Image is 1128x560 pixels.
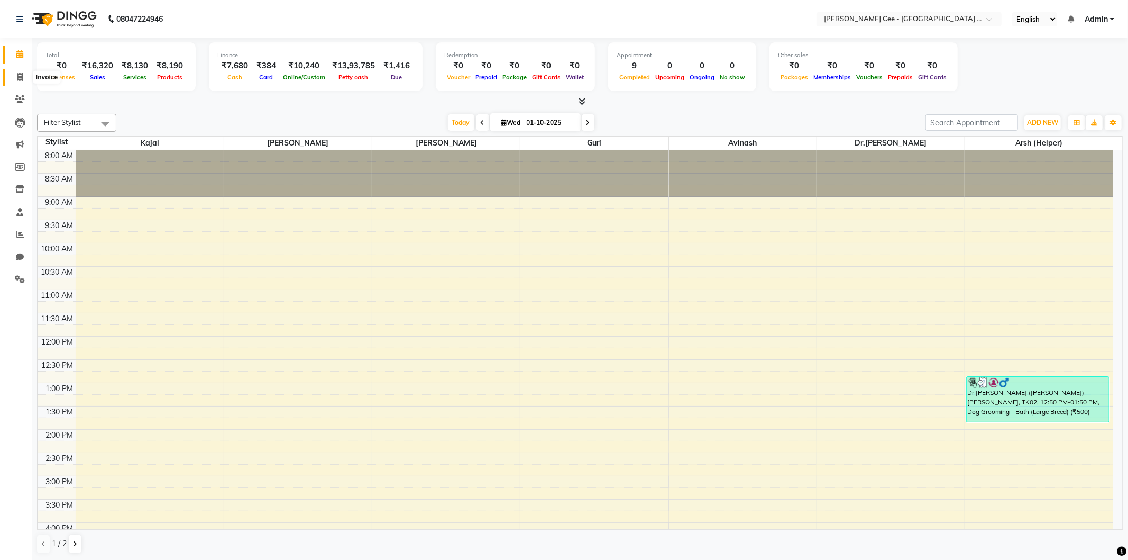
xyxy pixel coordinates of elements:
[43,174,76,185] div: 8:30 AM
[811,60,854,72] div: ₹0
[87,74,108,81] span: Sales
[499,119,524,127] span: Wed
[778,74,811,81] span: Packages
[444,51,586,60] div: Redemption
[45,51,187,60] div: Total
[520,137,668,150] span: Guri
[280,74,328,81] span: Online/Custom
[778,60,811,72] div: ₹0
[1085,14,1108,25] span: Admin
[44,500,76,511] div: 3:30 PM
[444,60,473,72] div: ₹0
[687,60,717,72] div: 0
[328,60,379,72] div: ₹13,93,785
[280,60,328,72] div: ₹10,240
[39,290,76,301] div: 11:00 AM
[117,60,152,72] div: ₹8,130
[529,74,563,81] span: Gift Cards
[1024,115,1061,130] button: ADD NEW
[925,114,1018,131] input: Search Appointment
[43,220,76,231] div: 9:30 AM
[39,267,76,278] div: 10:30 AM
[687,74,717,81] span: Ongoing
[40,337,76,348] div: 12:00 PM
[1027,119,1058,127] span: ADD NEW
[38,137,76,148] div: Stylist
[44,453,76,464] div: 2:30 PM
[717,74,748,81] span: No show
[44,476,76,487] div: 3:00 PM
[39,243,76,255] div: 10:00 AM
[44,383,76,394] div: 1:00 PM
[717,60,748,72] div: 0
[116,4,163,34] b: 08047224946
[372,137,520,150] span: [PERSON_NAME]
[563,60,586,72] div: ₹0
[43,197,76,208] div: 9:00 AM
[967,377,1109,422] div: Dr [PERSON_NAME] ([PERSON_NAME]) [PERSON_NAME], TK02, 12:50 PM-01:50 PM, Dog Grooming - Bath (Lar...
[389,74,405,81] span: Due
[529,60,563,72] div: ₹0
[473,74,500,81] span: Prepaid
[500,74,529,81] span: Package
[915,74,949,81] span: Gift Cards
[448,114,474,131] span: Today
[33,71,60,84] div: Invoice
[40,360,76,371] div: 12:30 PM
[336,74,371,81] span: Petty cash
[39,313,76,324] div: 11:30 AM
[915,60,949,72] div: ₹0
[617,51,748,60] div: Appointment
[653,74,687,81] span: Upcoming
[44,430,76,441] div: 2:00 PM
[885,60,915,72] div: ₹0
[669,137,817,150] span: Avinash
[154,74,185,81] span: Products
[43,150,76,161] div: 8:00 AM
[76,137,224,150] span: Kajal
[444,74,473,81] span: Voucher
[257,74,276,81] span: Card
[817,137,965,150] span: Dr.[PERSON_NAME]
[224,137,372,150] span: [PERSON_NAME]
[885,74,915,81] span: Prepaids
[27,4,99,34] img: logo
[379,60,414,72] div: ₹1,416
[965,137,1113,150] span: Arsh (Helper)
[225,74,245,81] span: Cash
[45,60,78,72] div: ₹0
[617,74,653,81] span: Completed
[563,74,586,81] span: Wallet
[653,60,687,72] div: 0
[854,60,885,72] div: ₹0
[854,74,885,81] span: Vouchers
[152,60,187,72] div: ₹8,190
[44,118,81,127] span: Filter Stylist
[252,60,280,72] div: ₹384
[617,60,653,72] div: 9
[811,74,854,81] span: Memberships
[524,115,576,131] input: 2025-10-01
[121,74,149,81] span: Services
[778,51,949,60] div: Other sales
[217,60,252,72] div: ₹7,680
[52,538,67,549] span: 1 / 2
[44,523,76,534] div: 4:00 PM
[473,60,500,72] div: ₹0
[500,60,529,72] div: ₹0
[44,407,76,418] div: 1:30 PM
[217,51,414,60] div: Finance
[78,60,117,72] div: ₹16,320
